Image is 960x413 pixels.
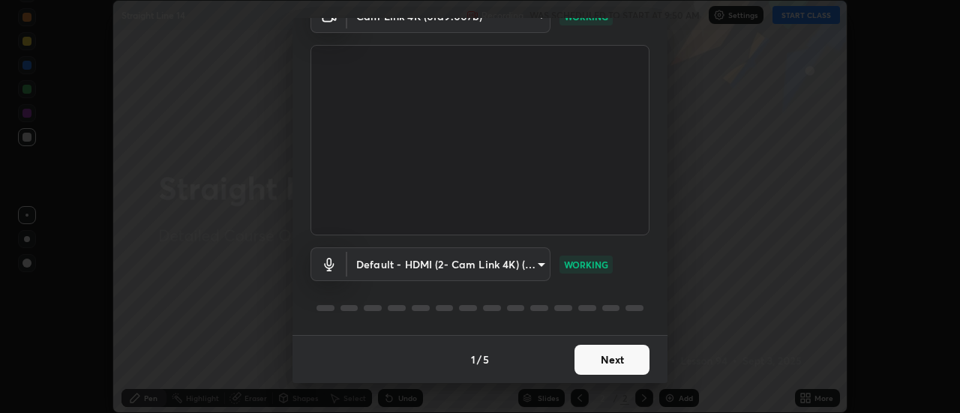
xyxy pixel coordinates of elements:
[347,247,550,281] div: Cam Link 4K (0fd9:007b)
[477,352,481,367] h4: /
[471,352,475,367] h4: 1
[483,352,489,367] h4: 5
[564,258,608,271] p: WORKING
[574,345,649,375] button: Next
